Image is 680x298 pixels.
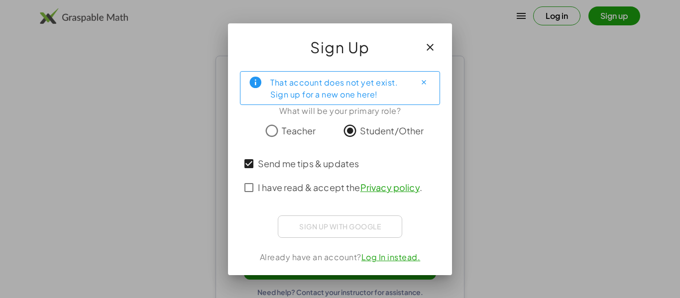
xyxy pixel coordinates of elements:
[416,75,432,91] button: Close
[310,35,370,59] span: Sign Up
[360,182,420,193] a: Privacy policy
[240,251,440,263] div: Already have an account?
[282,124,316,137] span: Teacher
[270,76,408,100] div: That account does not yet exist. Sign up for a new one here!
[258,157,359,170] span: Send me tips & updates
[360,124,424,137] span: Student/Other
[240,105,440,117] div: What will be your primary role?
[361,252,421,262] a: Log In instead.
[258,181,422,194] span: I have read & accept the .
